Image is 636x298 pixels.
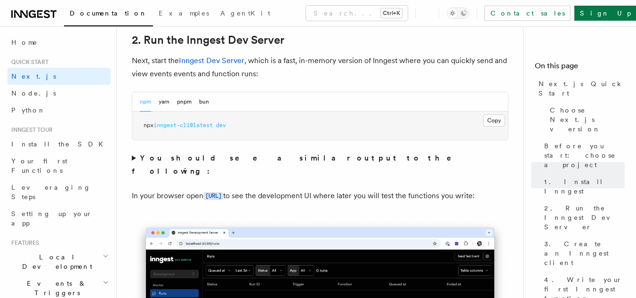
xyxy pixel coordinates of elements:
[8,68,111,85] a: Next.js
[544,239,625,267] span: 3. Create an Inngest client
[11,89,56,97] span: Node.js
[203,192,223,200] code: [URL]
[535,60,625,75] h4: On this page
[544,141,625,169] span: Before you start: choose a project
[64,3,153,26] a: Documentation
[132,153,465,176] strong: You should see a similar output to the following:
[70,9,147,17] span: Documentation
[216,122,226,129] span: dev
[381,8,402,18] kbd: Ctrl+K
[540,200,625,235] a: 2. Run the Inngest Dev Server
[132,54,508,81] p: Next, start the , which is a fast, in-memory version of Inngest where you can quickly send and vi...
[8,136,111,153] a: Install the SDK
[11,38,38,47] span: Home
[177,92,192,112] button: pnpm
[8,85,111,102] a: Node.js
[8,239,39,247] span: Features
[540,173,625,200] a: 1. Install Inngest
[144,122,153,129] span: npx
[153,3,215,25] a: Examples
[140,92,151,112] button: npm
[8,252,103,271] span: Local Development
[8,153,111,179] a: Your first Functions
[539,79,625,98] span: Next.js Quick Start
[132,152,508,178] summary: You should see a similar output to the following:
[540,137,625,173] a: Before you start: choose a project
[8,58,48,66] span: Quick start
[550,105,625,134] span: Choose Next.js version
[8,102,111,119] a: Python
[203,191,223,200] a: [URL]
[484,6,571,21] a: Contact sales
[306,6,408,21] button: Search...Ctrl+K
[215,3,276,25] a: AgentKit
[132,189,508,203] p: In your browser open to see the development UI where later you will test the functions you write:
[8,179,111,205] a: Leveraging Steps
[220,9,270,17] span: AgentKit
[544,177,625,196] span: 1. Install Inngest
[11,72,56,80] span: Next.js
[11,210,92,227] span: Setting up your app
[179,56,244,65] a: Inngest Dev Server
[540,235,625,271] a: 3. Create an Inngest client
[159,92,169,112] button: yarn
[11,106,46,114] span: Python
[8,126,53,134] span: Inngest tour
[544,203,625,232] span: 2. Run the Inngest Dev Server
[11,184,91,201] span: Leveraging Steps
[8,279,103,298] span: Events & Triggers
[199,92,209,112] button: bun
[546,102,625,137] a: Choose Next.js version
[483,114,505,127] button: Copy
[8,205,111,232] a: Setting up your app
[8,34,111,51] a: Home
[11,157,67,174] span: Your first Functions
[132,33,284,47] a: 2. Run the Inngest Dev Server
[11,140,109,148] span: Install the SDK
[8,249,111,275] button: Local Development
[153,122,213,129] span: inngest-cli@latest
[535,75,625,102] a: Next.js Quick Start
[159,9,209,17] span: Examples
[447,8,469,19] button: Toggle dark mode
